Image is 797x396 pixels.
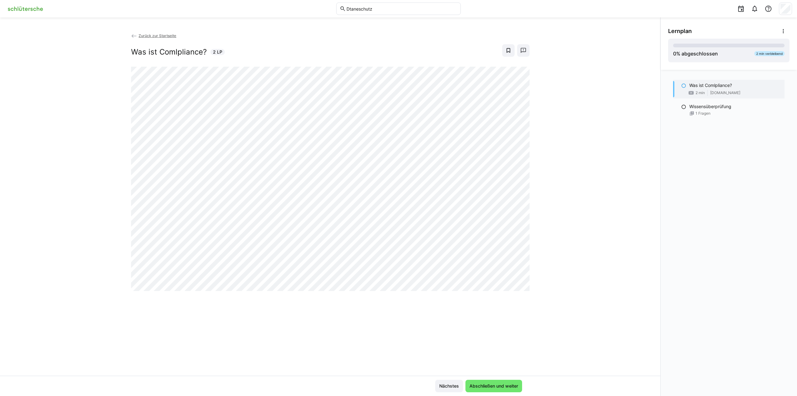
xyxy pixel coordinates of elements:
[689,103,731,110] p: Wissensüberprüfung
[696,90,705,95] span: 2 min
[710,90,740,95] span: [DOMAIN_NAME]
[668,28,692,35] span: Lernplan
[673,50,676,57] span: 0
[469,383,519,389] span: Abschließen und weiter
[696,111,710,116] span: 1 Fragen
[131,33,177,38] a: Zurück zur Startseite
[346,6,457,12] input: Skills und Lernpfade durchsuchen…
[131,47,207,57] h2: Was ist Comlpliance?
[435,380,463,392] button: Nächstes
[139,33,176,38] span: Zurück zur Startseite
[754,51,785,56] div: 2 min verbleibend
[673,50,718,57] div: % abgeschlossen
[689,82,732,88] p: Was ist Comlpliance?
[438,383,460,389] span: Nächstes
[213,49,222,55] span: 2 LP
[465,380,522,392] button: Abschließen und weiter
